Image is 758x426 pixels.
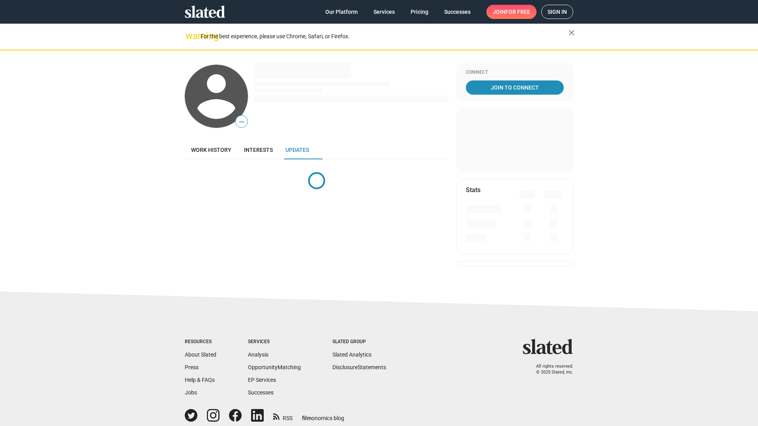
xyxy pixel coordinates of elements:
a: Help & FAQs [185,377,215,383]
div: Slated Group [332,339,386,345]
span: Interests [244,147,273,153]
a: Successes [248,389,274,396]
div: Services [248,339,301,345]
a: Our Platform [319,5,364,19]
span: Join [493,5,530,19]
a: Updates [279,140,315,159]
a: Join To Connect [466,80,564,95]
a: filmonomics blog [302,408,344,422]
a: Slated Analytics [332,351,371,358]
span: — [236,117,248,127]
a: Pricing [404,5,435,19]
span: film [302,415,311,421]
a: Press [185,364,199,370]
a: Interests [238,140,279,159]
div: Resources [185,339,216,345]
a: Sign in [541,5,573,19]
span: Work history [191,147,231,153]
mat-icon: close [567,28,576,37]
a: EP Services [248,377,276,383]
span: Pricing [411,5,428,19]
a: About Slated [185,351,216,358]
a: RSS [273,410,293,422]
a: Jobs [185,389,197,396]
span: Updates [285,147,309,153]
span: Successes [444,5,471,19]
a: Work history [185,140,238,159]
a: OpportunityMatching [248,364,301,370]
mat-card-title: Stats [466,186,480,194]
a: Services [367,5,401,19]
span: for free [505,5,530,19]
p: All rights reserved. © 2025 Slated, Inc. [528,364,573,375]
span: Services [373,5,395,19]
span: Our Platform [325,5,358,19]
mat-icon: warning [186,31,195,41]
a: Analysis [248,351,268,358]
a: DisclosureStatements [332,364,386,370]
a: Successes [438,5,477,19]
a: Joinfor free [486,5,537,19]
div: Connect [466,69,564,76]
span: Join To Connect [467,80,562,95]
span: Sign in [548,5,567,19]
div: For the best experience, please use Chrome, Safari, or Firefox. [201,31,568,42]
